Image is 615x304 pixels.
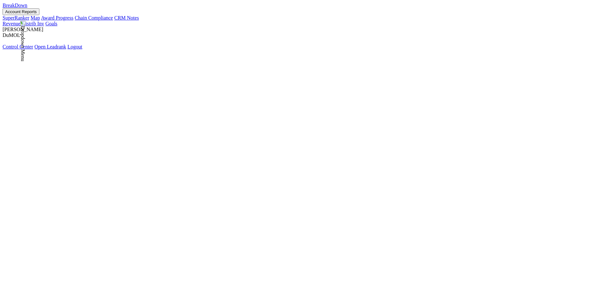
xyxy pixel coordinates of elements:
a: Logout [68,44,82,49]
a: Map [31,15,40,21]
div: Dropdown Menu [3,44,612,50]
button: Account Reports [3,8,39,15]
img: Dropdown Menu [20,21,26,61]
a: CRM Notes [114,15,139,21]
a: Award Progress [41,15,73,21]
div: Account Reports [3,15,612,21]
a: Goals [45,21,57,26]
a: Control Center [3,44,33,49]
a: Distrib Inv [22,21,44,26]
span: DuMOL [3,32,20,38]
a: SuperRanker [3,15,29,21]
a: BreakDown [3,3,27,8]
a: Chain Compliance [75,15,113,21]
a: Open Leadrank [35,44,66,49]
a: Revenue [3,21,20,26]
div: [PERSON_NAME] [3,27,612,32]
